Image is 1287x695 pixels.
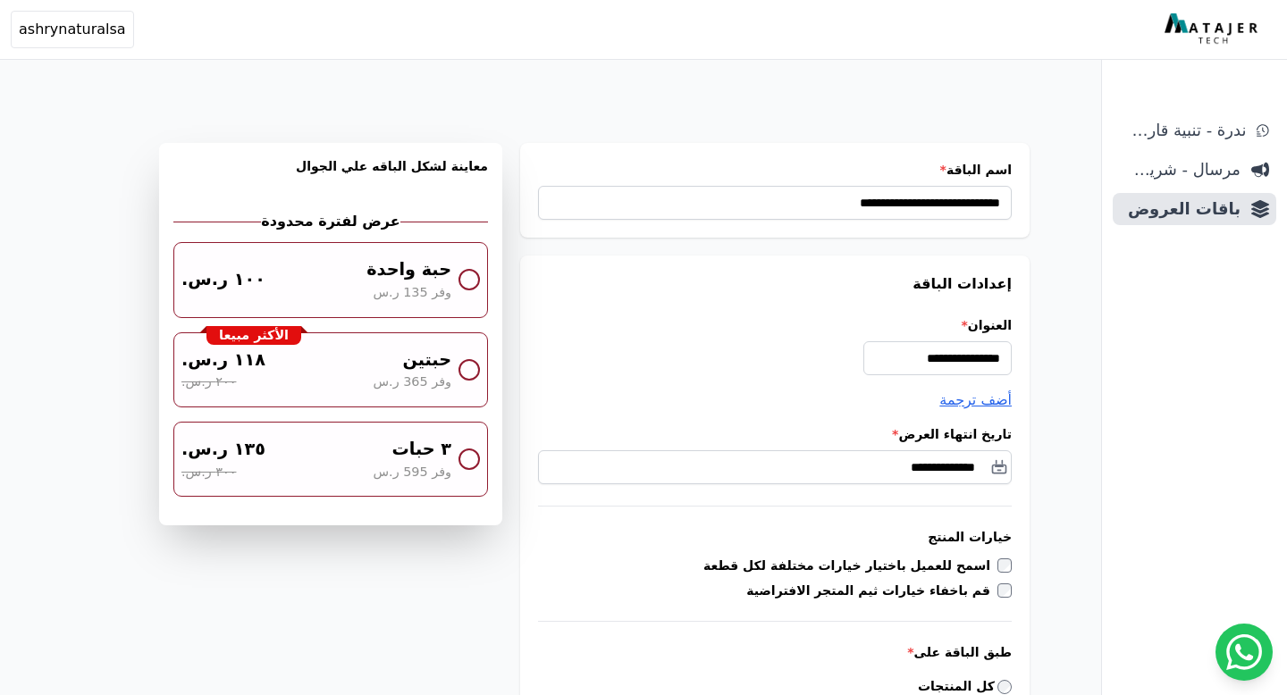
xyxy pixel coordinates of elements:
span: باقات العروض [1120,197,1241,222]
span: ٢٠٠ ر.س. [181,373,236,392]
label: تاريخ انتهاء العرض [538,425,1012,443]
span: ١٠٠ ر.س. [181,267,265,293]
h3: إعدادات الباقة [538,273,1012,295]
button: ashrynaturalsa [11,11,134,48]
span: ندرة - تنبية قارب علي النفاذ [1120,118,1246,143]
span: مرسال - شريط دعاية [1120,157,1241,182]
span: ١١٨ ر.س. [181,347,265,373]
img: MatajerTech Logo [1165,13,1262,46]
span: حبة واحدة [366,257,451,283]
span: وفر 365 ر.س [374,373,451,392]
span: حبتين [402,347,451,373]
span: ashrynaturalsa [19,19,126,40]
span: ١٣٥ ر.س. [181,437,265,463]
label: العنوان [538,316,1012,334]
h2: عرض لفترة محدودة [261,211,400,232]
span: وفر 135 ر.س [374,283,451,303]
span: وفر 595 ر.س [374,463,451,482]
div: الأكثر مبيعا [206,326,301,346]
h3: معاينة لشكل الباقه علي الجوال [173,157,488,197]
span: أضف ترجمة [939,391,1012,408]
label: قم باخفاء خيارات ثيم المتجر الافتراضية [746,582,997,599]
span: ٣٠٠ ر.س. [181,463,236,482]
label: اسم الباقة [538,161,1012,179]
input: كل المنتجات [997,680,1012,694]
span: ٣ حبات [391,437,451,463]
button: أضف ترجمة [939,389,1012,411]
label: طبق الباقة على [538,643,1012,661]
h3: خيارات المنتج [538,528,1012,546]
label: اسمح للعميل باختيار خيارات مختلفة لكل قطعة [703,557,997,574]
